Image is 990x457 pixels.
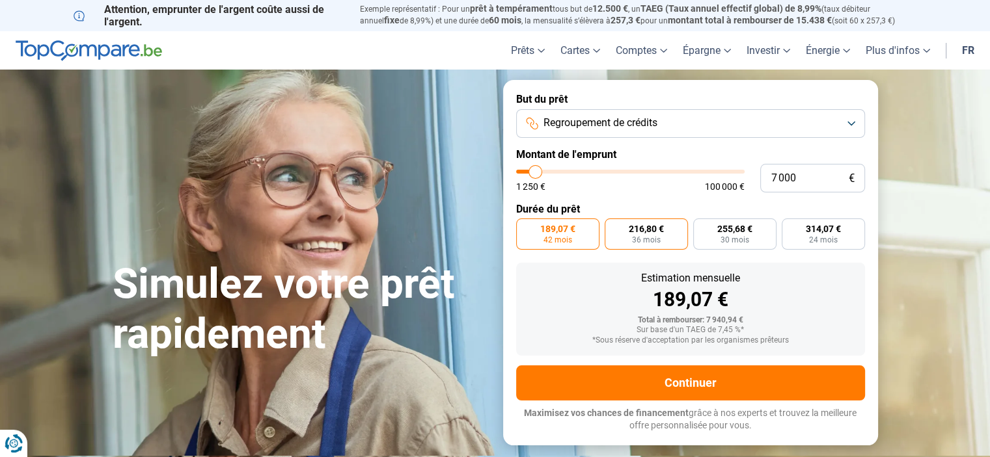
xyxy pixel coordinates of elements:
span: 12.500 € [592,3,628,14]
span: 100 000 € [705,182,745,191]
span: 30 mois [721,236,749,244]
span: 216,80 € [629,224,664,233]
span: 42 mois [543,236,572,244]
span: Maximisez vos chances de financement [524,408,689,418]
span: TAEG (Taux annuel effectif global) de 8,99% [640,3,821,14]
span: 1 250 € [516,182,545,191]
label: Durée du prêt [516,203,865,215]
div: Total à rembourser: 7 940,94 € [527,316,855,325]
span: 314,07 € [806,224,841,233]
div: Estimation mensuelle [527,273,855,283]
label: Montant de l'emprunt [516,148,865,161]
span: Regroupement de crédits [543,116,657,130]
a: Épargne [675,31,739,70]
button: Continuer [516,365,865,400]
div: 189,07 € [527,290,855,309]
button: Regroupement de crédits [516,109,865,138]
span: 60 mois [489,15,521,25]
span: 255,68 € [717,224,752,233]
a: Investir [739,31,798,70]
a: Cartes [553,31,608,70]
p: grâce à nos experts et trouvez la meilleure offre personnalisée pour vous. [516,407,865,432]
a: fr [954,31,982,70]
label: But du prêt [516,93,865,105]
span: 24 mois [809,236,838,244]
span: fixe [384,15,400,25]
span: montant total à rembourser de 15.438 € [668,15,832,25]
span: 257,3 € [611,15,640,25]
p: Exemple représentatif : Pour un tous but de , un (taux débiteur annuel de 8,99%) et une durée de ... [360,3,917,27]
a: Comptes [608,31,675,70]
div: *Sous réserve d'acceptation par les organismes prêteurs [527,336,855,345]
a: Plus d'infos [858,31,938,70]
div: Sur base d'un TAEG de 7,45 %* [527,326,855,335]
span: 36 mois [632,236,661,244]
span: € [849,173,855,184]
img: TopCompare [16,40,162,61]
a: Énergie [798,31,858,70]
span: prêt à tempérament [470,3,553,14]
p: Attention, emprunter de l'argent coûte aussi de l'argent. [74,3,344,28]
a: Prêts [503,31,553,70]
span: 189,07 € [540,224,575,233]
h1: Simulez votre prêt rapidement [113,259,488,359]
